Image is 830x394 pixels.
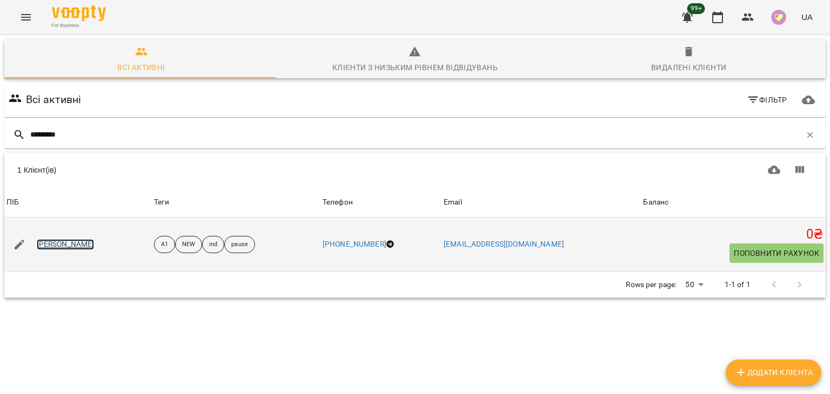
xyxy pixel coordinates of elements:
[444,196,462,209] div: Email
[26,91,82,108] h6: Всі активні
[231,240,248,249] p: pause
[17,165,409,175] div: 1 Клієнт(ів)
[787,157,813,183] button: Показати колонки
[175,236,202,253] div: NEW
[726,359,821,385] button: Додати клієнта
[643,196,668,209] div: Sort
[651,61,726,74] div: Видалені клієнти
[725,280,751,290] p: 1-1 of 1
[643,196,668,209] div: Баланс
[444,196,639,209] span: Email
[681,277,707,293] div: 50
[6,196,150,209] span: ПІБ
[742,90,792,110] button: Фільтр
[323,196,353,209] div: Телефон
[52,22,106,29] span: For Business
[37,239,95,250] a: [PERSON_NAME]
[734,247,819,260] span: Поповнити рахунок
[626,280,677,290] p: Rows per page:
[209,240,217,249] p: ind
[643,196,824,209] span: Баланс
[117,61,165,74] div: Всі активні
[4,153,826,187] div: Table Toolbar
[182,240,195,249] p: NEW
[323,240,386,248] a: [PHONE_NUMBER]
[323,196,439,209] span: Телефон
[444,240,564,248] a: [EMAIL_ADDRESS][DOMAIN_NAME]
[224,236,255,253] div: pause
[6,196,19,209] div: ПІБ
[643,226,824,243] h5: 0 ₴
[154,196,318,209] div: Теги
[444,196,462,209] div: Sort
[154,236,175,253] div: А1
[801,11,813,23] span: UA
[729,243,824,263] button: Поповнити рахунок
[687,3,705,14] span: 99+
[323,196,353,209] div: Sort
[6,196,19,209] div: Sort
[52,5,106,21] img: Voopty Logo
[761,157,787,183] button: Завантажити CSV
[202,236,224,253] div: ind
[161,240,168,249] p: А1
[797,7,817,27] button: UA
[734,366,813,379] span: Додати клієнта
[747,93,787,106] span: Фільтр
[13,4,39,30] button: Menu
[771,10,786,25] img: 87ef57ba3f44b7d6f536a27bb1c83c9e.png
[332,61,498,74] div: Клієнти з низьким рівнем відвідувань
